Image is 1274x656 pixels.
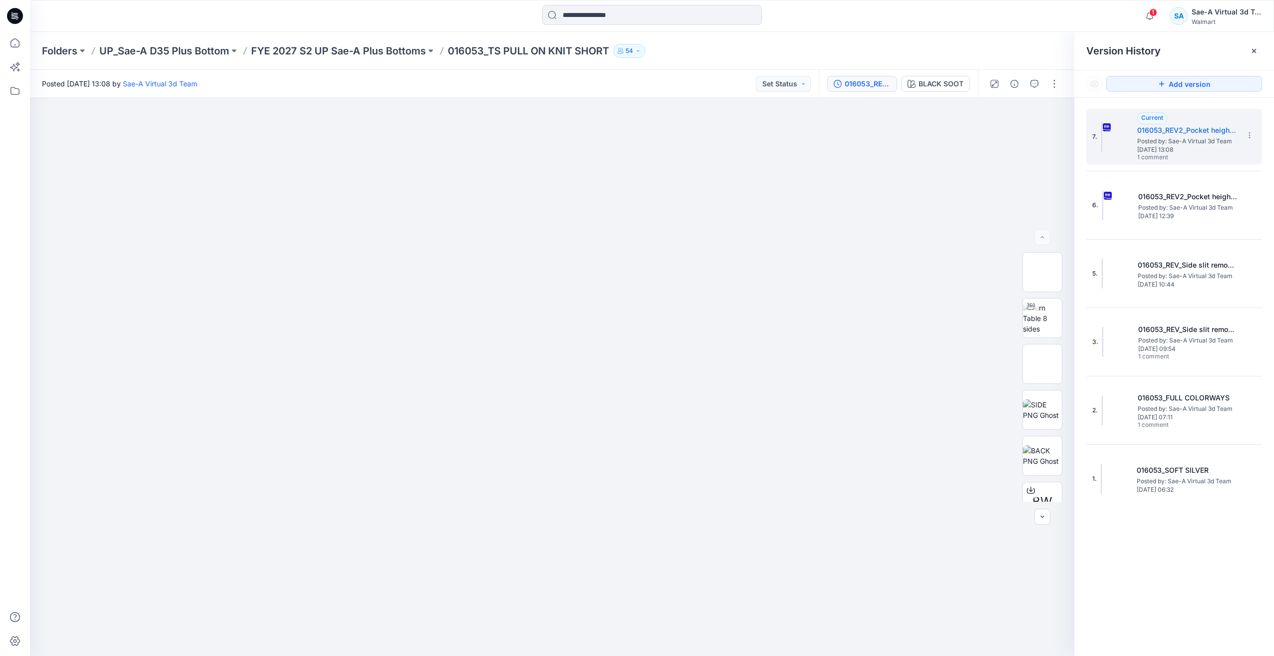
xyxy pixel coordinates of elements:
[1092,337,1098,346] span: 3.
[42,44,77,58] a: Folders
[1138,353,1208,361] span: 1 comment
[1138,259,1238,271] h5: 016053_REV_Side slit removed
[1137,146,1237,153] span: [DATE] 13:08
[1137,154,1207,162] span: 1 comment
[1102,259,1103,289] img: 016053_REV_Side slit removed
[1092,406,1098,415] span: 2.
[1149,8,1157,16] span: 1
[1102,395,1103,425] img: 016053_FULL COLORWAYS
[1137,464,1237,476] h5: 016053_SOFT SILVER
[1032,493,1052,511] span: BW
[1170,7,1188,25] div: SA
[901,76,970,92] button: BLACK SOOT
[1192,18,1262,25] div: Walmart
[1138,213,1238,220] span: [DATE] 12:39
[827,76,897,92] button: 016053_REV2_Pocket height changed
[1138,392,1238,404] h5: 016053_FULL COLORWAYS
[1086,76,1102,92] button: Show Hidden Versions
[1023,253,1062,292] img: 3/4 PNG Ghost COLOR RUN
[1023,445,1062,466] img: BACK PNG Ghost
[845,78,891,89] div: 016053_REV2_Pocket height changed
[1101,464,1102,494] img: 016053_SOFT SILVER
[1138,335,1238,345] span: Posted by: Sae-A Virtual 3d Team
[626,45,633,56] p: 54
[1138,281,1238,288] span: [DATE] 10:44
[1006,76,1022,92] button: Details
[1137,136,1237,146] span: Posted by: Sae-A Virtual 3d Team
[1250,47,1258,55] button: Close
[42,78,197,89] span: Posted [DATE] 13:08 by
[1138,203,1238,213] span: Posted by: Sae-A Virtual 3d Team
[1106,76,1262,92] button: Add version
[1092,269,1098,278] span: 5.
[1138,414,1238,421] span: [DATE] 07:11
[1137,124,1237,136] h5: 016053_REV2_Pocket height changed
[1137,486,1237,493] span: [DATE] 06:32
[251,44,426,58] a: FYE 2027 S2 UP Sae-A Plus Bottoms
[1192,6,1262,18] div: Sae-A Virtual 3d Team
[1086,45,1161,57] span: Version History
[1138,345,1238,352] span: [DATE] 09:54
[123,79,197,88] a: Sae-A Virtual 3d Team
[1141,114,1163,121] span: Current
[1102,327,1103,357] img: 016053_REV_Side slit removed
[99,44,229,58] a: UP_Sae-A D35 Plus Bottom
[1023,399,1062,420] img: SIDE PNG Ghost
[1138,404,1238,414] span: Posted by: Sae-A Virtual 3d Team
[1092,201,1098,210] span: 6.
[448,44,609,58] p: 016053_TS PULL ON KNIT SHORT
[919,78,963,89] div: BLACK SOOT
[1092,474,1097,483] span: 1.
[1137,476,1237,486] span: Posted by: Sae-A Virtual 3d Team
[1023,303,1062,334] img: Turn Table 8 sides
[1101,122,1102,152] img: 016053_REV2_Pocket height changed
[1138,421,1208,429] span: 1 comment
[1102,190,1103,220] img: 016053_REV2_Pocket height changed
[1092,132,1097,141] span: 7.
[1138,271,1238,281] span: Posted by: Sae-A Virtual 3d Team
[1138,191,1238,203] h5: 016053_REV2_Pocket height changed
[613,44,645,58] button: 54
[1138,324,1238,335] h5: 016053_REV_Side slit removed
